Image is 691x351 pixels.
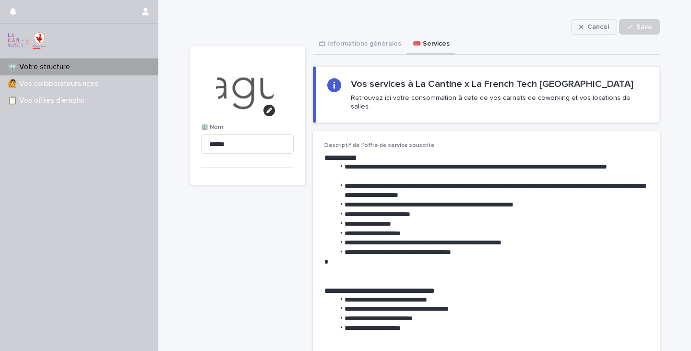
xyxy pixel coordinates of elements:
[619,19,660,35] button: Save
[351,78,633,90] h2: Vos services à La Cantine x La French Tech [GEOGRAPHIC_DATA]
[324,143,435,148] span: Descriptif de l'offre de service souscrite
[4,62,78,72] p: 🏢 Votre structure
[201,124,223,130] span: 🏢 Nom
[587,24,609,30] span: Cancel
[313,35,407,55] button: 🗃 Informations générales
[4,79,106,88] p: 🙋 Vos collaborateurs·rices
[8,31,47,50] img: 0gGPHhxvTcqAcEVVBWoD
[407,35,455,55] button: 🎟️ Services
[571,19,617,35] button: Cancel
[636,24,652,30] span: Save
[4,96,92,105] p: 📋 Vos offres d'emploi
[351,94,648,111] p: Retrouvez ici votre consommation à date de vos carnets de coworking et vos locations de salles.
